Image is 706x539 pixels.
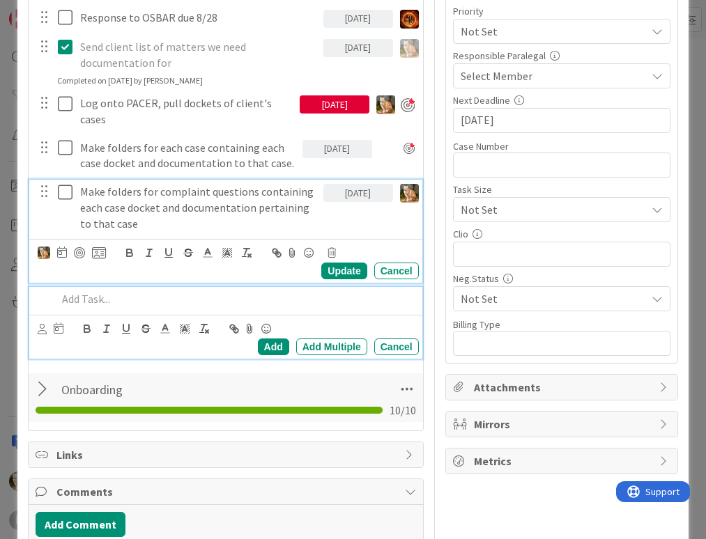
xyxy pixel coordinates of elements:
[474,453,652,469] span: Metrics
[296,338,367,355] div: Add Multiple
[400,184,419,203] img: SB
[461,68,532,84] span: Select Member
[461,289,639,308] span: Not Set
[323,10,393,28] div: [DATE]
[461,22,639,41] span: Not Set
[453,185,670,194] div: Task Size
[453,6,670,16] div: Priority
[474,416,652,432] span: Mirrors
[453,95,670,105] div: Next Deadline
[374,338,419,355] div: Cancel
[461,109,663,132] input: MM/DD/YYYY
[400,10,419,29] img: TR
[321,263,367,279] div: Update
[453,229,670,239] div: Clio
[376,95,395,114] img: SB
[38,247,50,259] img: SB
[29,2,63,19] span: Support
[57,75,203,87] div: Completed on [DATE] by [PERSON_NAME]
[56,483,397,500] span: Comments
[323,184,393,202] div: [DATE]
[453,318,500,331] label: Billing Type
[56,446,397,463] span: Links
[36,512,125,537] button: Add Comment
[258,338,289,355] div: Add
[302,140,372,158] div: [DATE]
[80,10,318,26] p: Response to OSBAR due 8/28
[80,184,318,231] p: Make folders for complaint questions containing each case docket and documentation pertaining to ...
[390,402,416,419] span: 10 / 10
[374,263,419,279] div: Cancel
[80,39,318,70] p: Send client list of matters we need documentation for
[453,51,670,61] div: Responsible Paralegal
[80,140,297,171] p: Make folders for each case containing each case docket and documentation to that case.
[400,39,419,58] img: SB
[474,379,652,396] span: Attachments
[300,95,369,114] div: [DATE]
[453,140,509,153] label: Case Number
[80,95,294,127] p: Log onto PACER, pull dockets of client's cases
[461,200,639,219] span: Not Set
[56,377,306,402] input: Add Checklist...
[453,274,670,283] div: Neg.Status
[323,39,393,57] div: [DATE]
